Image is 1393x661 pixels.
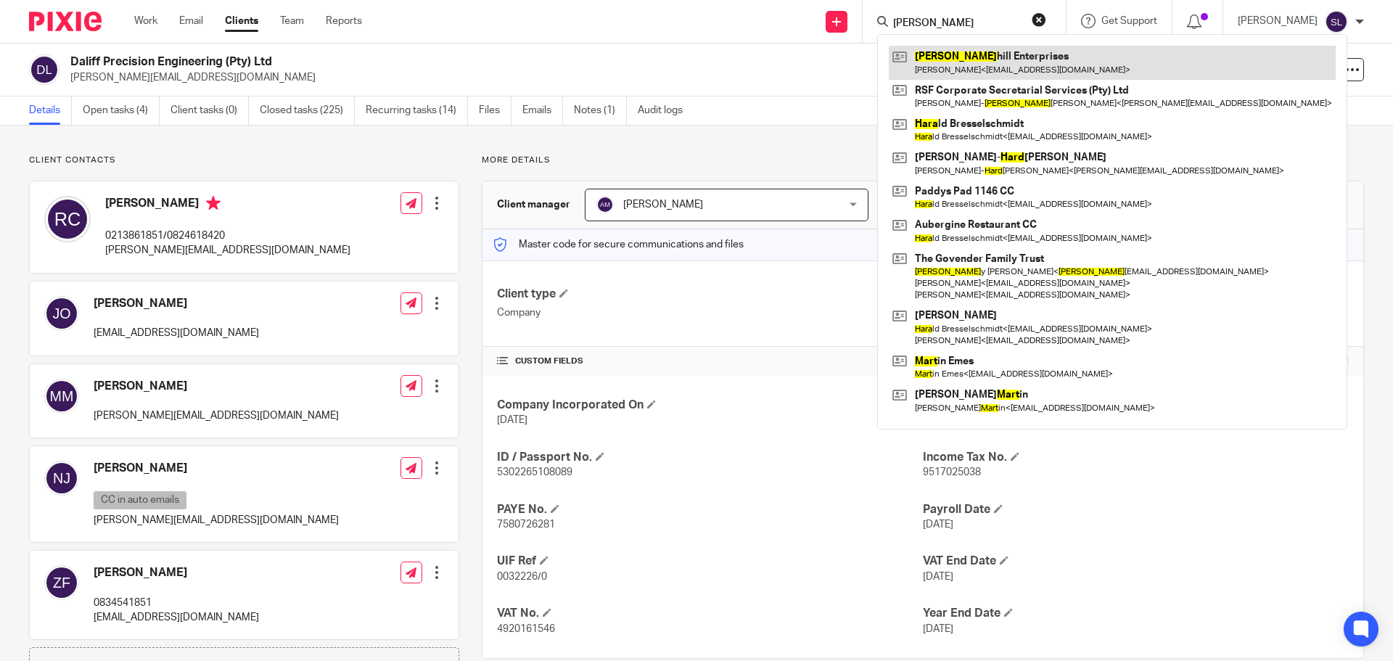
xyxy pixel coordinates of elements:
[497,572,547,582] span: 0032226/0
[94,596,259,610] p: 0834541851
[134,14,157,28] a: Work
[1325,10,1348,33] img: svg%3E
[260,97,355,125] a: Closed tasks (225)
[83,97,160,125] a: Open tasks (4)
[497,197,570,212] h3: Client manager
[638,97,694,125] a: Audit logs
[179,14,203,28] a: Email
[94,461,339,476] h4: [PERSON_NAME]
[1101,16,1157,26] span: Get Support
[497,624,555,634] span: 4920161546
[497,356,923,367] h4: CUSTOM FIELDS
[1238,14,1318,28] p: [PERSON_NAME]
[522,97,563,125] a: Emails
[923,624,953,634] span: [DATE]
[596,196,614,213] img: svg%3E
[105,196,350,214] h4: [PERSON_NAME]
[44,461,79,496] img: svg%3E
[479,97,511,125] a: Files
[280,14,304,28] a: Team
[923,450,1349,465] h4: Income Tax No.
[923,502,1349,517] h4: Payroll Date
[29,97,72,125] a: Details
[70,70,1167,85] p: [PERSON_NAME][EMAIL_ADDRESS][DOMAIN_NAME]
[482,155,1364,166] p: More details
[94,326,259,340] p: [EMAIL_ADDRESS][DOMAIN_NAME]
[497,450,923,465] h4: ID / Passport No.
[170,97,249,125] a: Client tasks (0)
[70,54,948,70] h2: Daliff Precision Engineering (Pty) Ltd
[497,305,923,320] p: Company
[44,196,91,242] img: svg%3E
[497,554,923,569] h4: UIF Ref
[923,554,1349,569] h4: VAT End Date
[923,606,1349,621] h4: Year End Date
[493,237,744,252] p: Master code for secure communications and files
[29,155,459,166] p: Client contacts
[94,565,259,580] h4: [PERSON_NAME]
[497,502,923,517] h4: PAYE No.
[1032,12,1046,27] button: Clear
[44,565,79,600] img: svg%3E
[497,287,923,302] h4: Client type
[44,296,79,331] img: svg%3E
[497,415,527,425] span: [DATE]
[892,17,1022,30] input: Search
[225,14,258,28] a: Clients
[206,196,221,210] i: Primary
[94,610,259,625] p: [EMAIL_ADDRESS][DOMAIN_NAME]
[105,243,350,258] p: [PERSON_NAME][EMAIL_ADDRESS][DOMAIN_NAME]
[497,606,923,621] h4: VAT No.
[94,296,259,311] h4: [PERSON_NAME]
[105,229,350,243] p: 0213861851/0824618420
[497,398,923,413] h4: Company Incorporated On
[29,54,59,85] img: svg%3E
[923,572,953,582] span: [DATE]
[923,520,953,530] span: [DATE]
[29,12,102,31] img: Pixie
[94,491,186,509] p: CC in auto emails
[94,379,339,394] h4: [PERSON_NAME]
[326,14,362,28] a: Reports
[497,467,572,477] span: 5302265108089
[574,97,627,125] a: Notes (1)
[923,467,981,477] span: 9517025038
[94,513,339,527] p: [PERSON_NAME][EMAIL_ADDRESS][DOMAIN_NAME]
[44,379,79,414] img: svg%3E
[366,97,468,125] a: Recurring tasks (14)
[497,520,555,530] span: 7580726281
[623,200,703,210] span: [PERSON_NAME]
[94,408,339,423] p: [PERSON_NAME][EMAIL_ADDRESS][DOMAIN_NAME]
